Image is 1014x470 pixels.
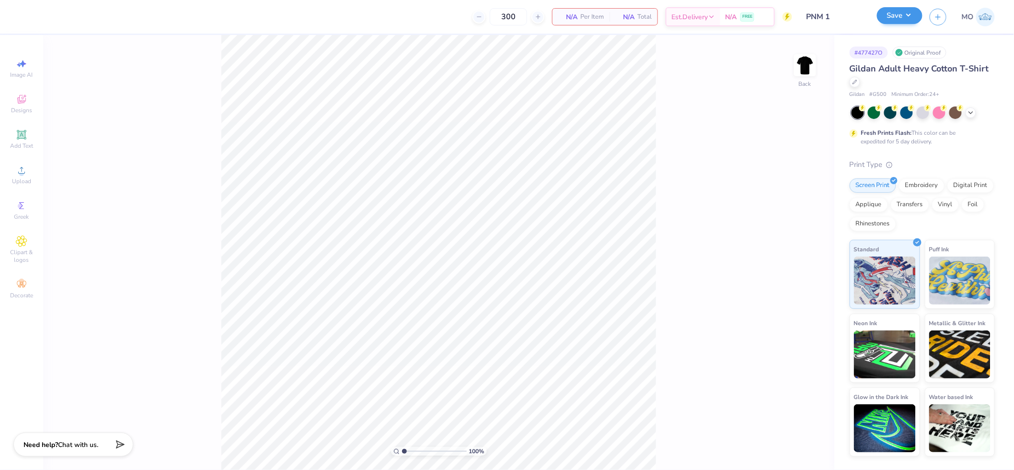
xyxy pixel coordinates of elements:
span: Per Item [580,12,604,22]
input: – – [490,8,527,25]
span: Water based Ink [929,392,973,402]
span: Chat with us. [58,440,98,449]
input: Untitled Design [799,7,870,26]
span: Designs [11,106,32,114]
span: FREE [742,13,752,20]
span: MO [962,12,974,23]
div: Foil [962,198,984,212]
div: Transfers [891,198,929,212]
img: Mirabelle Olis [976,8,995,26]
span: Standard [854,244,879,254]
span: 100 % [469,447,484,456]
img: Neon Ink [854,330,916,378]
img: Puff Ink [929,257,991,305]
div: Embroidery [899,178,945,193]
span: Gildan [850,91,865,99]
img: Water based Ink [929,404,991,452]
strong: Need help? [23,440,58,449]
div: Back [799,80,811,88]
img: Metallic & Glitter Ink [929,330,991,378]
div: Vinyl [932,198,959,212]
img: Back [795,56,815,75]
span: Add Text [10,142,33,150]
span: Image AI [11,71,33,79]
span: Gildan Adult Heavy Cotton T-Shirt [850,63,989,74]
div: # 477427O [850,47,888,59]
div: Rhinestones [850,217,896,231]
div: Applique [850,198,888,212]
div: Screen Print [850,178,896,193]
span: N/A [725,12,737,22]
span: N/A [558,12,577,22]
img: Standard [854,257,916,305]
span: Greek [14,213,29,221]
div: Original Proof [893,47,946,59]
div: Print Type [850,159,995,170]
span: Neon Ink [854,318,877,328]
span: # G500 [870,91,887,99]
span: Minimum Order: 24 + [892,91,940,99]
span: Metallic & Glitter Ink [929,318,986,328]
div: This color can be expedited for 5 day delivery. [861,129,979,146]
span: Puff Ink [929,244,949,254]
img: Glow in the Dark Ink [854,404,916,452]
button: Save [877,7,922,24]
span: Clipart & logos [5,248,38,264]
a: MO [962,8,995,26]
span: Decorate [10,292,33,299]
span: Glow in the Dark Ink [854,392,909,402]
span: Est. Delivery [671,12,708,22]
span: Total [637,12,652,22]
strong: Fresh Prints Flash: [861,129,912,137]
div: Digital Print [947,178,994,193]
span: N/A [615,12,634,22]
span: Upload [12,177,31,185]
